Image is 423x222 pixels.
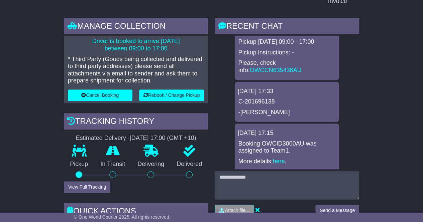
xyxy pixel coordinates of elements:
p: Booking OWCID3000AU was assigned to Team1. [238,140,336,155]
p: Delivered [171,161,208,168]
div: [DATE] 17:33 [237,88,336,95]
a: OWCCN635438AU [250,67,302,73]
a: here [273,158,285,165]
p: C-201696138 [238,98,336,105]
div: Estimated Delivery - [64,135,208,142]
p: More details: . [238,158,336,165]
div: Quick Actions [64,203,208,221]
p: Please, check info: [238,59,336,74]
div: [DATE] 17:15 [237,130,336,137]
p: * Third Party (Goods being collected and delivered to third party addresses) please send all atta... [68,56,204,84]
p: Pickup [DATE] 09:00 - 17:00. [238,38,336,46]
p: Pickup [64,161,94,168]
button: Rebook / Change Pickup [139,89,204,101]
div: [DATE] 17:00 (GMT +10) [130,135,196,142]
p: Delivering [131,161,171,168]
button: Cancel Booking [68,89,132,101]
button: Send a Message [315,205,359,216]
p: Driver is booked to arrive [DATE] between 09:00 to 17:00 [68,38,204,52]
div: Manage collection [64,18,208,36]
p: Pickup instructions: - [238,49,336,56]
span: © One World Courier 2025. All rights reserved. [74,214,171,220]
div: RECENT CHAT [215,18,359,36]
button: View Full Tracking [64,181,110,193]
p: -[PERSON_NAME] [238,109,336,116]
div: Tracking history [64,113,208,131]
p: In Transit [94,161,131,168]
